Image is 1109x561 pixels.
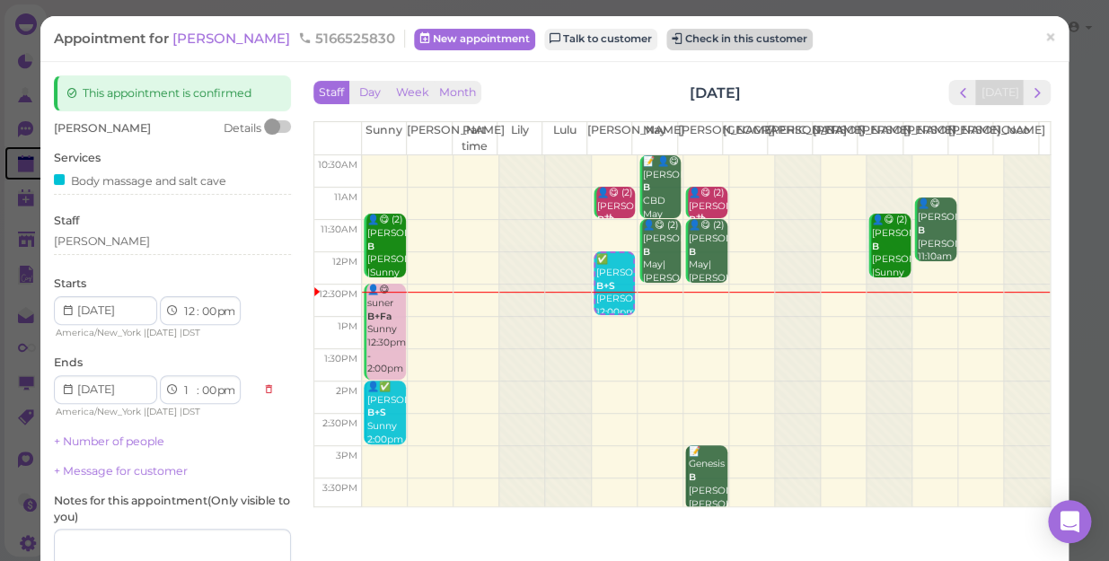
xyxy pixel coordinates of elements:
b: B [689,246,696,258]
span: DST [182,406,200,417]
div: | | [54,325,254,341]
span: [PERSON_NAME] [54,121,151,135]
button: Week [391,81,435,105]
th: [PERSON_NAME] [902,122,947,154]
button: Staff [313,81,349,105]
th: Part time [452,122,497,154]
div: 📝 Genesis [PERSON_NAME] [PERSON_NAME] 3:00pm - 4:00pm [688,445,727,551]
span: DST [182,327,200,338]
th: May [632,122,677,154]
span: 11am [334,191,357,203]
b: B [918,224,925,236]
div: 👤😋 (2) [PERSON_NAME] [PERSON_NAME] |Sunny 11:25am - 12:25pm [871,214,911,320]
th: [PERSON_NAME] [587,122,632,154]
span: 1pm [338,320,357,332]
div: 👤😋 (2) [PERSON_NAME] [PERSON_NAME]|[PERSON_NAME] 11:00am - 11:30am [596,187,636,293]
th: Sunny [362,122,407,154]
span: 3:30pm [322,482,357,494]
div: 👤😋 suner Sunny 12:30pm - 2:00pm [366,284,406,376]
div: 👤😋 (2) [PERSON_NAME] [PERSON_NAME] |Sunny 11:25am - 12:25pm [366,214,406,320]
span: 11:30am [321,224,357,235]
span: 1:30pm [324,353,357,364]
span: 2:30pm [322,417,357,429]
b: B [643,181,650,193]
label: Ends [54,355,83,371]
div: 👤😋 (2) [PERSON_NAME] May|[PERSON_NAME] 11:30am - 12:30pm [688,219,727,325]
span: × [1044,25,1056,50]
span: 12:30pm [319,288,357,300]
div: 📝 👤😋 [PERSON_NAME] CBD May 10:30am - 11:30am [642,155,682,261]
th: Lulu [541,122,586,154]
a: [PERSON_NAME] [172,30,294,47]
button: Day [348,81,392,105]
button: next [1023,80,1051,104]
b: B [367,241,374,252]
b: B [689,471,696,483]
label: Starts [54,276,86,292]
div: Details [224,120,261,136]
th: [PERSON_NAME] [407,122,452,154]
a: Talk to customer [544,29,657,50]
b: B盐 [597,214,614,225]
b: B+Fa [367,311,392,322]
span: 12pm [332,256,357,267]
a: + Message for customer [54,464,188,478]
th: [PERSON_NAME] [858,122,902,154]
h2: [DATE] [690,83,741,103]
span: 2pm [336,385,357,397]
button: [DATE] [975,80,1024,104]
b: B+S [596,280,615,292]
div: 👤😋 [PERSON_NAME] [PERSON_NAME] 11:10am - 12:10pm [917,197,956,290]
th: [PERSON_NAME] [677,122,722,154]
th: [PERSON_NAME] [767,122,812,154]
button: prev [948,80,976,104]
b: B+S [367,407,386,418]
div: [PERSON_NAME] [54,233,150,250]
a: New appointment [414,29,535,50]
b: B [643,246,650,258]
th: Lily [497,122,541,154]
a: + Number of people [54,434,164,448]
label: Staff [54,213,79,229]
th: [GEOGRAPHIC_DATA] [722,122,767,154]
label: Services [54,150,101,166]
th: [PERSON_NAME] [947,122,992,154]
b: B盐 [689,214,706,225]
div: Open Intercom Messenger [1048,500,1091,543]
div: 👤😋 (2) [PERSON_NAME] [PERSON_NAME]|[PERSON_NAME] 11:00am - 11:30am [688,187,727,293]
a: × [1034,17,1067,59]
div: This appointment is confirmed [54,75,291,111]
div: 👤😋 (2) [PERSON_NAME] May|[PERSON_NAME] 11:30am - 12:30pm [642,219,682,325]
span: America/New_York [56,327,141,338]
div: 👤✅ [PERSON_NAME] Sunny 2:00pm - 3:00pm [366,381,406,473]
span: 3pm [336,450,357,461]
div: | | [54,404,254,420]
b: B [872,241,879,252]
label: Notes for this appointment ( Only visible to you ) [54,493,291,525]
span: 5166525830 [298,30,395,47]
th: [PERSON_NAME] [813,122,858,154]
div: Appointment for [54,30,405,48]
span: [DATE] [146,327,177,338]
span: America/New_York [56,406,141,417]
span: [DATE] [146,406,177,417]
span: 10:30am [318,159,357,171]
th: Coco [992,122,1037,154]
button: Check in this customer [666,29,813,50]
div: ✅ [PERSON_NAME] [PERSON_NAME] 12:00pm - 1:00pm [595,253,634,346]
button: Month [434,81,481,105]
div: Body massage and salt cave [54,171,226,189]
